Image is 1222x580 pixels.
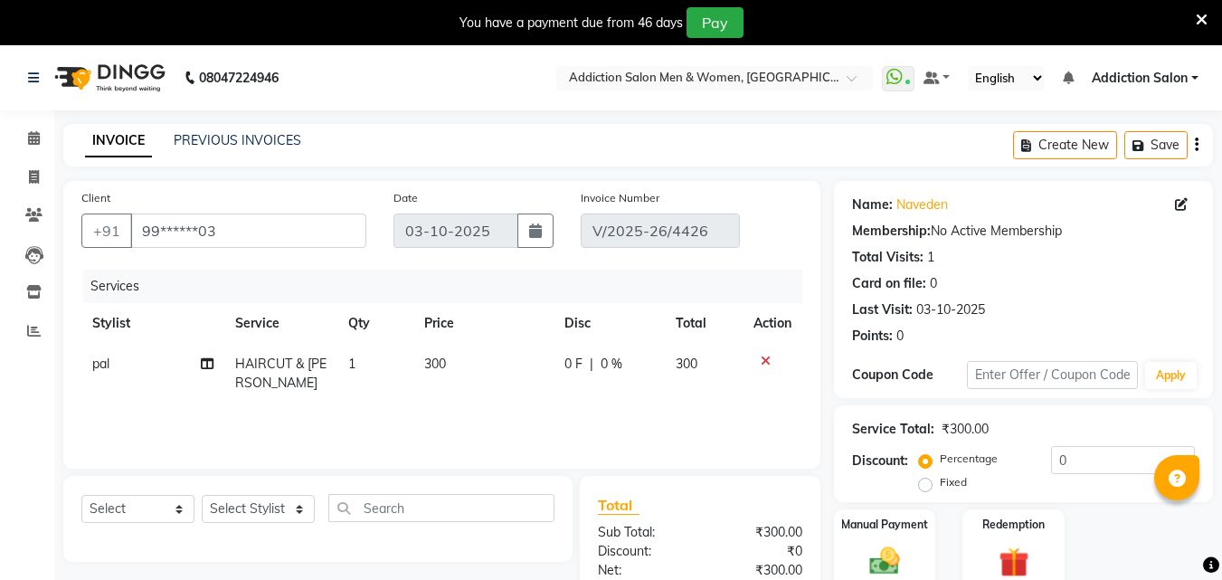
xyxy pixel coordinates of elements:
div: Last Visit: [852,300,913,319]
div: ₹0 [700,542,816,561]
div: Sub Total: [584,523,700,542]
label: Date [393,190,418,206]
div: Discount: [852,452,908,471]
span: 0 F [564,355,583,374]
span: pal [92,356,109,372]
div: You have a payment due from 46 days [459,14,683,33]
div: ₹300.00 [700,561,816,580]
div: Card on file: [852,274,926,293]
label: Redemption [982,517,1045,533]
th: Qty [337,303,413,344]
th: Service [224,303,338,344]
input: Enter Offer / Coupon Code [967,361,1138,389]
input: Search [328,494,554,522]
div: 0 [930,274,937,293]
th: Disc [554,303,665,344]
img: _cash.svg [860,544,909,578]
div: Name: [852,195,893,214]
label: Invoice Number [581,190,659,206]
div: Membership: [852,222,931,241]
div: 0 [896,327,904,346]
button: +91 [81,214,132,248]
button: Apply [1145,362,1197,389]
th: Price [413,303,554,344]
span: HAIRCUT & [PERSON_NAME] [235,356,327,391]
div: Discount: [584,542,700,561]
th: Total [665,303,744,344]
b: 08047224946 [199,52,279,103]
a: INVOICE [85,125,152,157]
span: 300 [424,356,446,372]
div: ₹300.00 [942,420,989,439]
span: 300 [676,356,697,372]
div: 03-10-2025 [916,300,985,319]
label: Fixed [940,474,967,490]
span: 0 % [601,355,622,374]
div: ₹300.00 [700,523,816,542]
div: Net: [584,561,700,580]
span: | [590,355,593,374]
div: Coupon Code [852,366,966,385]
th: Stylist [81,303,224,344]
div: Total Visits: [852,248,924,267]
div: 1 [927,248,934,267]
label: Client [81,190,110,206]
span: Addiction Salon [1092,69,1188,88]
div: Points: [852,327,893,346]
span: Total [598,496,639,515]
div: Services [83,270,816,303]
img: logo [46,52,170,103]
th: Action [743,303,802,344]
div: No Active Membership [852,222,1195,241]
button: Pay [687,7,744,38]
label: Percentage [940,451,998,467]
div: Service Total: [852,420,934,439]
span: 1 [348,356,355,372]
label: Manual Payment [841,517,928,533]
a: PREVIOUS INVOICES [174,132,301,148]
iframe: chat widget [1146,508,1204,562]
button: Save [1124,131,1188,159]
input: Search by Name/Mobile/Email/Code [130,214,366,248]
a: Naveden [896,195,948,214]
button: Create New [1013,131,1117,159]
